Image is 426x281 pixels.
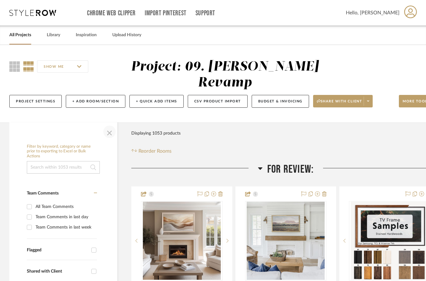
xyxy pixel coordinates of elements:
button: Close [103,126,116,138]
div: All Team Comments [36,202,95,212]
button: Share with client [313,95,373,107]
button: Budget & Invoicing [252,95,309,108]
button: Reorder Rooms [131,147,172,155]
a: Chrome Web Clipper [87,11,136,16]
button: + Quick Add Items [129,95,184,108]
div: Displaying 1053 products [131,127,181,140]
button: Project Settings [9,95,62,108]
img: TV Frame for 50" TV- White wash N1 [143,202,221,280]
a: Library [47,31,60,39]
div: Team Comments in last day [36,212,95,222]
span: Share with client [317,99,362,108]
span: Reorder Rooms [138,147,172,155]
h6: Filter by keyword, category or name prior to exporting to Excel or Bulk Actions [27,144,100,159]
a: Upload History [112,31,141,39]
div: Shared with Client [27,269,88,274]
a: Import Pinterest [145,11,186,16]
div: Project: 09. [PERSON_NAME] Revamp [131,60,319,89]
a: Inspiration [76,31,97,39]
div: Team Comments in last week [36,222,95,232]
span: For Review: [267,163,314,176]
button: CSV Product Import [188,95,248,108]
input: Search within 1053 results [27,161,100,174]
button: + Add Room/Section [66,95,125,108]
a: All Projects [9,31,31,39]
a: Support [196,11,215,16]
img: Thin TV Frame 50" - Oak [247,202,325,280]
div: Flagged [27,248,88,253]
span: Hello, [PERSON_NAME] [346,9,399,17]
span: Team Comments [27,191,59,195]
